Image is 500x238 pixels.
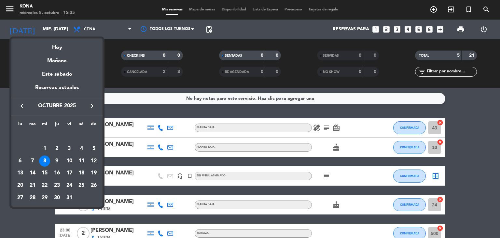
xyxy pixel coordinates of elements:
div: 23 [51,180,62,191]
th: lunes [14,120,26,130]
td: 8 de octubre de 2025 [38,155,51,167]
div: 16 [51,168,62,179]
div: 2 [51,143,62,154]
div: 5 [88,143,99,154]
td: 20 de octubre de 2025 [14,179,26,192]
th: sábado [76,120,88,130]
td: 28 de octubre de 2025 [26,192,39,204]
button: keyboard_arrow_right [86,102,98,110]
div: 28 [27,192,38,203]
div: 15 [39,168,50,179]
td: 9 de octubre de 2025 [51,155,63,167]
td: 14 de octubre de 2025 [26,167,39,179]
td: 24 de octubre de 2025 [63,179,76,192]
div: Mañana [11,52,103,65]
td: 2 de octubre de 2025 [51,142,63,155]
div: 26 [88,180,99,191]
td: 22 de octubre de 2025 [38,179,51,192]
div: 17 [64,168,75,179]
td: 4 de octubre de 2025 [76,142,88,155]
td: 17 de octubre de 2025 [63,167,76,179]
td: 29 de octubre de 2025 [38,192,51,204]
td: 10 de octubre de 2025 [63,155,76,167]
td: 26 de octubre de 2025 [88,179,100,192]
th: viernes [63,120,76,130]
th: martes [26,120,39,130]
div: 30 [51,192,62,203]
div: 9 [51,156,62,167]
div: Reservas actuales [11,83,103,97]
div: 10 [64,156,75,167]
th: domingo [88,120,100,130]
div: 29 [39,192,50,203]
div: Este sábado [11,65,103,83]
div: 19 [88,168,99,179]
td: 27 de octubre de 2025 [14,192,26,204]
td: 13 de octubre de 2025 [14,167,26,179]
td: 15 de octubre de 2025 [38,167,51,179]
td: 25 de octubre de 2025 [76,179,88,192]
td: 21 de octubre de 2025 [26,179,39,192]
span: octubre 2025 [28,102,86,110]
div: 22 [39,180,50,191]
button: keyboard_arrow_left [16,102,28,110]
div: 11 [76,156,87,167]
div: 3 [64,143,75,154]
div: 12 [88,156,99,167]
div: 7 [27,156,38,167]
div: 14 [27,168,38,179]
div: 24 [64,180,75,191]
td: 18 de octubre de 2025 [76,167,88,179]
div: 4 [76,143,87,154]
i: keyboard_arrow_left [18,102,26,110]
td: 3 de octubre de 2025 [63,142,76,155]
div: 27 [15,192,26,203]
div: 20 [15,180,26,191]
td: 23 de octubre de 2025 [51,179,63,192]
td: 19 de octubre de 2025 [88,167,100,179]
td: 11 de octubre de 2025 [76,155,88,167]
td: 30 de octubre de 2025 [51,192,63,204]
div: 31 [64,192,75,203]
i: keyboard_arrow_right [88,102,96,110]
div: 6 [15,156,26,167]
div: 25 [76,180,87,191]
td: 7 de octubre de 2025 [26,155,39,167]
div: 1 [39,143,50,154]
div: 13 [15,168,26,179]
div: 21 [27,180,38,191]
td: OCT. [14,130,100,142]
td: 31 de octubre de 2025 [63,192,76,204]
td: 12 de octubre de 2025 [88,155,100,167]
div: Hoy [11,38,103,52]
td: 16 de octubre de 2025 [51,167,63,179]
div: 8 [39,156,50,167]
td: 5 de octubre de 2025 [88,142,100,155]
th: miércoles [38,120,51,130]
th: jueves [51,120,63,130]
td: 1 de octubre de 2025 [38,142,51,155]
div: 18 [76,168,87,179]
td: 6 de octubre de 2025 [14,155,26,167]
